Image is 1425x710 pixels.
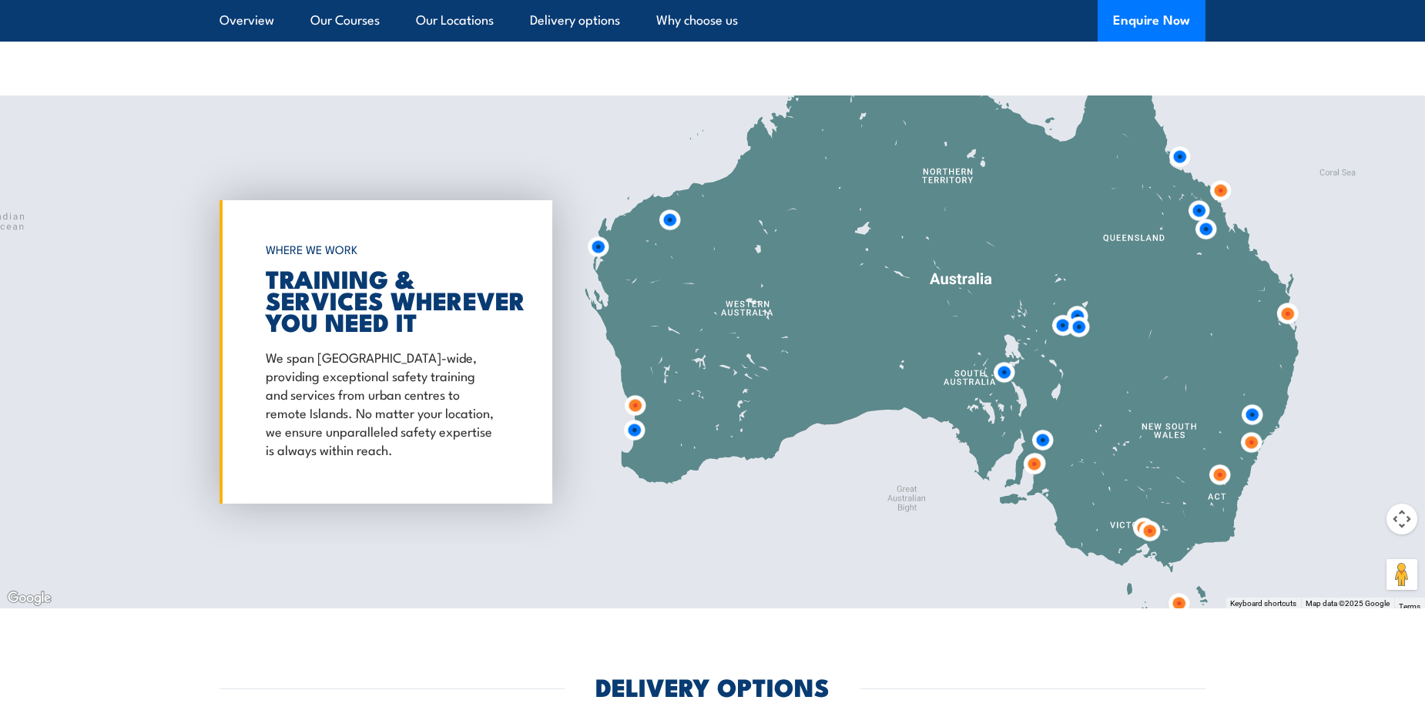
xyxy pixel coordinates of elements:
h2: TRAINING & SERVICES WHEREVER YOU NEED IT [266,267,498,332]
span: Map data ©2025 Google [1306,599,1390,608]
h6: WHERE WE WORK [266,236,498,263]
button: Keyboard shortcuts [1230,598,1296,609]
button: Map camera controls [1386,504,1417,534]
h2: DELIVERY OPTIONS [595,675,830,697]
p: We span [GEOGRAPHIC_DATA]-wide, providing exceptional safety training and services from urban cen... [266,347,498,458]
img: Google [4,588,55,608]
a: Terms [1399,602,1420,611]
a: Open this area in Google Maps (opens a new window) [4,588,55,608]
button: Drag Pegman onto the map to open Street View [1386,559,1417,590]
